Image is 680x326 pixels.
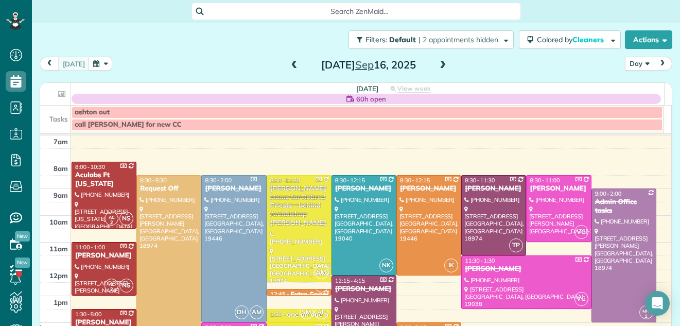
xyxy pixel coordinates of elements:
div: [PERSON_NAME] [399,184,458,193]
span: 1:30 - 5:00 [75,311,102,318]
span: IK [444,259,458,272]
span: 8:30 - 11:00 [530,177,560,184]
span: VG [574,292,588,306]
span: 8:30 - 12:15 [335,177,365,184]
span: 8:30 - 5:30 [140,177,167,184]
span: 10am [49,218,68,226]
span: MH [642,308,650,314]
div: [PERSON_NAME] [335,184,393,193]
button: Colored byCleaners [519,30,621,49]
button: Day [625,57,654,71]
div: Extra Space Storage [290,290,357,299]
span: 60h open [356,94,386,104]
span: | 2 appointments hidden [419,35,498,44]
div: one on one meeting - Maid For You [287,311,399,319]
span: AM [250,305,264,319]
span: 8:30 - 11:30 [465,177,495,184]
button: Filters: Default | 2 appointments hidden [348,30,514,49]
span: [DATE] [356,84,378,93]
div: Admin Office tasks [595,198,653,215]
span: Colored by [537,35,607,44]
button: [DATE] [58,57,90,71]
span: 12pm [49,271,68,280]
span: DH [235,305,249,319]
div: Open Intercom Messenger [645,291,670,316]
div: [PERSON_NAME] [335,285,393,294]
span: 8am [54,164,68,173]
span: 8:30 - 12:15 [400,177,430,184]
span: 11:00 - 1:00 [75,244,105,251]
span: SM [300,305,313,319]
button: next [653,57,672,71]
div: [PERSON_NAME] [464,265,588,273]
span: NK [379,259,393,272]
span: 8:30 - 2:00 [205,177,232,184]
span: AC [109,281,115,287]
h2: [DATE] 16, 2025 [304,59,433,71]
div: [PERSON_NAME] [75,251,133,260]
span: NS [119,212,133,226]
span: Default [389,35,416,44]
div: [PERSON_NAME] [464,184,523,193]
span: Cleaners [572,35,605,44]
span: ashton out [75,108,110,116]
span: New [15,231,30,242]
span: Filters: [365,35,387,44]
span: SM [315,265,328,279]
span: AC [109,214,115,220]
div: Request Off [140,184,198,193]
small: 2 [105,285,118,295]
button: Actions [625,30,672,49]
span: 8:30 - 12:30 [270,177,300,184]
span: Sep [355,58,374,71]
span: New [15,258,30,268]
div: Aculabs Ft [US_STATE] [75,171,133,188]
span: TP [509,238,523,252]
span: call [PERSON_NAME] for new CC [75,121,181,129]
span: 11am [49,245,68,253]
small: 2 [105,218,118,228]
span: 9:00 - 2:00 [595,190,622,197]
div: [PERSON_NAME] Home for Retired Priests - behind Archbishop [PERSON_NAME] [270,184,328,228]
span: AF [315,305,328,319]
span: 12:15 - 4:15 [335,277,365,284]
div: [PERSON_NAME] [529,184,588,193]
span: 8:00 - 10:30 [75,163,105,170]
span: 7am [54,138,68,146]
span: 9am [54,191,68,199]
div: [PERSON_NAME] [204,184,263,193]
button: prev [40,57,59,71]
span: 11:30 - 1:30 [465,257,495,264]
a: Filters: Default | 2 appointments hidden [343,30,514,49]
span: 1pm [54,298,68,306]
span: VG [574,225,588,239]
span: View week [397,84,430,93]
span: NS [119,279,133,293]
small: 1 [640,312,653,321]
